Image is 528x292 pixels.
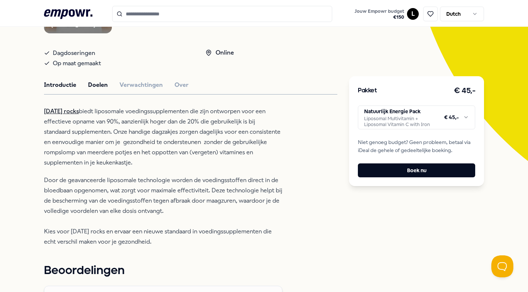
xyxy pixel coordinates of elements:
[44,108,79,115] a: [DATE] rocks
[353,7,406,22] button: Jouw Empowr budget€150
[352,6,407,22] a: Jouw Empowr budget€150
[205,48,234,58] div: Online
[355,8,404,14] span: Jouw Empowr budget
[44,106,282,168] p: biedt liposomale voedingssupplementen die zijn ontworpen voor een effectieve opname van 90%, aanz...
[120,80,163,90] button: Verwachtingen
[355,14,404,20] span: € 150
[44,80,76,90] button: Introductie
[175,80,188,90] button: Over
[491,255,513,277] iframe: Help Scout Beacon - Open
[454,85,475,97] h3: € 45,-
[88,80,108,90] button: Doelen
[358,138,475,155] span: Niet genoeg budget? Geen probleem, betaal via iDeal de gehele of gedeeltelijke boeking.
[53,58,101,69] span: Op maat gemaakt
[112,6,332,22] input: Search for products, categories or subcategories
[44,262,337,280] h1: Beoordelingen
[358,86,377,96] h3: Pakket
[407,8,419,20] button: L
[358,163,475,177] button: Boek nu
[53,48,95,58] span: Dagdoseringen
[44,175,282,247] p: Door de geavanceerde liposomale technologie worden de voedingsstoffen direct in de bloedbaan opge...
